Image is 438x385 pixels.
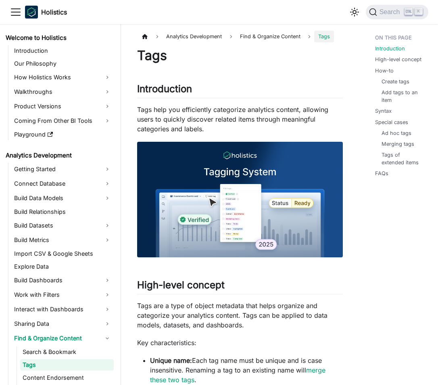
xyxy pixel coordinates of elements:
[375,118,408,126] a: Special cases
[12,163,114,176] a: Getting Started
[25,6,38,19] img: Holistics
[12,248,114,259] a: Import CSV & Google Sheets
[314,31,334,42] span: Tags
[382,89,422,104] a: Add tags to an item
[12,177,114,190] a: Connect Database
[12,129,114,140] a: Playground
[25,6,67,19] a: HolisticsHolistics
[3,150,114,161] a: Analytics Development
[162,31,226,42] span: Analytics Development
[375,107,392,115] a: Syntax
[375,67,394,75] a: How-to
[382,129,411,137] a: Ad hoc tags
[12,219,114,232] a: Build Datasets
[382,78,409,85] a: Create tags
[41,7,67,17] b: Holistics
[12,317,114,330] a: Sharing Data
[366,5,428,19] button: Search (Ctrl+K)
[348,6,361,19] button: Switch between dark and light mode (currently light mode)
[12,45,114,56] a: Introduction
[137,338,343,348] p: Key characteristics:
[12,261,114,272] a: Explore Data
[12,114,114,127] a: Coming From Other BI Tools
[415,8,423,15] kbd: K
[20,372,114,383] a: Content Endorsement
[150,356,343,385] li: Each tag name must be unique and is case insensitive. Renaming a tag to an existing name will .
[137,279,343,294] h2: High-level concept
[20,359,114,371] a: Tags
[137,83,343,98] h2: Introduction
[12,206,114,217] a: Build Relationships
[12,85,114,98] a: Walkthroughs
[375,170,388,177] a: FAQs
[377,8,405,16] span: Search
[10,6,22,18] button: Toggle navigation bar
[12,234,114,246] a: Build Metrics
[12,274,114,287] a: Build Dashboards
[12,332,114,345] a: Find & Organize Content
[137,301,343,330] p: Tags are a type of object metadata that helps organize and categorize your analytics content. Tag...
[137,48,343,64] h1: Tags
[137,105,343,134] p: Tags help you efficiently categorize analytics content, allowing users to quickly discover relate...
[12,192,114,205] a: Build Data Models
[137,31,343,42] nav: Breadcrumbs
[20,346,114,358] a: Search & Bookmark
[137,142,343,257] img: Tagging System
[12,303,114,316] a: Interact with Dashboards
[382,151,422,166] a: Tags of extended items
[150,356,192,364] strong: Unique name:
[236,31,305,42] span: Find & Organize Content
[375,45,405,52] a: Introduction
[137,31,152,42] a: Home page
[3,32,114,43] a: Welcome to Holistics
[12,71,114,84] a: How Holistics Works
[12,58,114,69] a: Our Philosophy
[375,56,421,63] a: High-level concept
[12,100,114,113] a: Product Versions
[382,140,414,148] a: Merging tags
[12,288,114,301] a: Work with Filters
